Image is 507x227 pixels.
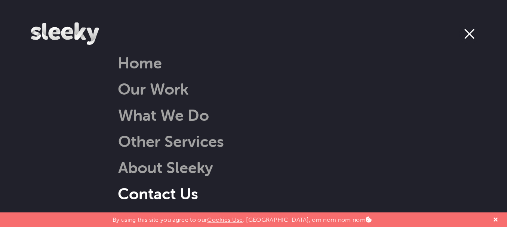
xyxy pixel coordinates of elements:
[118,79,188,98] a: Our Work
[118,53,162,72] a: Home
[113,212,372,223] p: By using this site you agree to our . [GEOGRAPHIC_DATA], om nom nom nom
[31,22,99,45] img: Sleeky Web Design Newcastle
[99,132,224,151] a: Other Services
[99,105,209,125] a: What We Do
[207,216,243,223] a: Cookies Use
[99,158,213,177] a: About Sleeky
[118,184,198,203] a: Contact Us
